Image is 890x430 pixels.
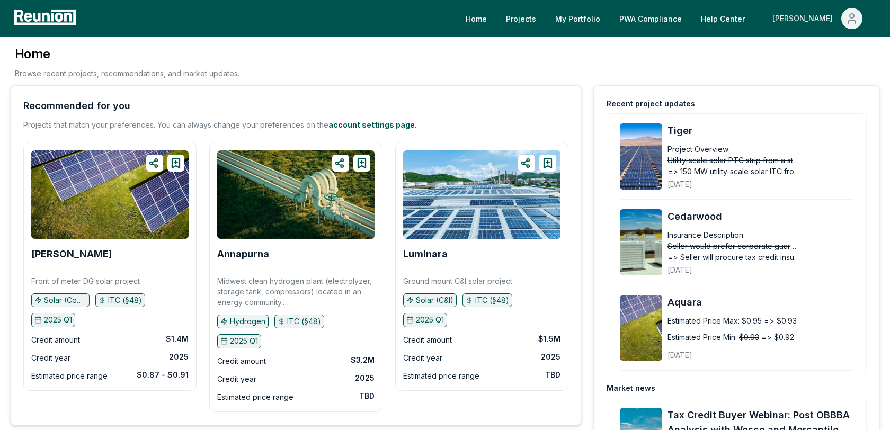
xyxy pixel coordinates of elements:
p: 2025 Q1 [416,315,444,325]
a: Home [457,8,495,29]
div: Insurance Description: [667,229,745,240]
p: 2025 Q1 [230,336,258,346]
span: Seller would prefer corporate guarantee in lieu of insurance. [667,240,800,252]
span: Utility-scale solar PTC strip from a strong sponsor. [667,155,800,166]
span: $0.93 [739,332,759,343]
span: => 150 MW utility-scale solar ITC from a very experienced sponsor. [667,166,800,177]
img: Annapurna [217,150,375,239]
div: $1.4M [166,334,189,344]
img: Aquara [620,295,662,361]
div: [DATE] [667,171,840,190]
p: Midwest clean hydrogen plant (electrolyzer, storage tank, compressors) located in an energy commu... [217,276,375,308]
a: Annapurna [217,249,269,259]
p: 2025 Q1 [44,315,72,325]
div: Credit amount [403,334,452,346]
a: Cedarwood [667,209,853,224]
div: Recommended for you [23,98,130,113]
div: Credit amount [217,355,266,368]
div: Credit year [403,352,442,364]
div: Estimated Price Min: [667,332,737,343]
div: 2025 [169,352,189,362]
p: Ground mount C&I solar project [403,276,512,286]
nav: Main [457,8,879,29]
span: $0.95 [742,315,762,326]
div: 2025 [355,373,375,383]
button: 2025 Q1 [31,313,75,327]
a: [PERSON_NAME] [31,249,112,259]
div: Credit amount [31,334,80,346]
a: My Portfolio [547,8,609,29]
div: Credit year [31,352,70,364]
h3: Home [15,46,239,62]
div: TBD [545,370,560,380]
p: Solar (C&I) [416,295,453,306]
button: 2025 Q1 [403,313,447,327]
div: Estimated price range [217,391,293,404]
div: [DATE] [667,257,840,275]
img: Whipple [31,150,189,239]
div: 2025 [541,352,560,362]
div: TBD [359,391,375,401]
a: Aquara [667,295,853,310]
a: Help Center [692,8,753,29]
div: Estimated price range [403,370,479,382]
img: Cedarwood [620,209,662,275]
div: $0.87 - $0.91 [137,370,189,380]
div: $3.2M [351,355,375,365]
div: $1.5M [538,334,560,344]
button: Solar (Community) [31,293,90,307]
button: Hydrogen [217,315,269,328]
p: Hydrogen [230,316,265,327]
a: Projects [497,8,545,29]
p: ITC (§48) [108,295,142,306]
p: Solar (Community) [44,295,86,306]
span: Projects that match your preferences. You can always change your preferences on the [23,120,328,129]
img: Tiger [620,123,662,190]
div: [PERSON_NAME] [772,8,837,29]
p: Front of meter DG solar project [31,276,140,286]
div: Estimated Price Max: [667,315,740,326]
div: Project Overview: [667,144,730,155]
a: PWA Compliance [611,8,690,29]
div: Recent project updates [607,98,695,109]
div: Credit year [217,373,256,386]
img: Luminara [403,150,560,239]
div: Market news [607,383,655,393]
a: Luminara [403,249,448,259]
a: account settings page. [328,120,417,129]
a: Tiger [667,123,853,138]
span: => $0.93 [764,315,797,326]
div: Estimated price range [31,370,108,382]
p: Browse recent projects, recommendations, and market updates. [15,68,239,79]
p: ITC (§48) [475,295,509,306]
button: 2025 Q1 [217,334,261,348]
button: Solar (C&I) [403,293,457,307]
span: => Seller will procure tax credit insurance [667,252,800,263]
div: [DATE] [667,342,840,361]
span: => $0.92 [761,332,794,343]
p: ITC (§48) [287,316,321,327]
button: [PERSON_NAME] [764,8,871,29]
